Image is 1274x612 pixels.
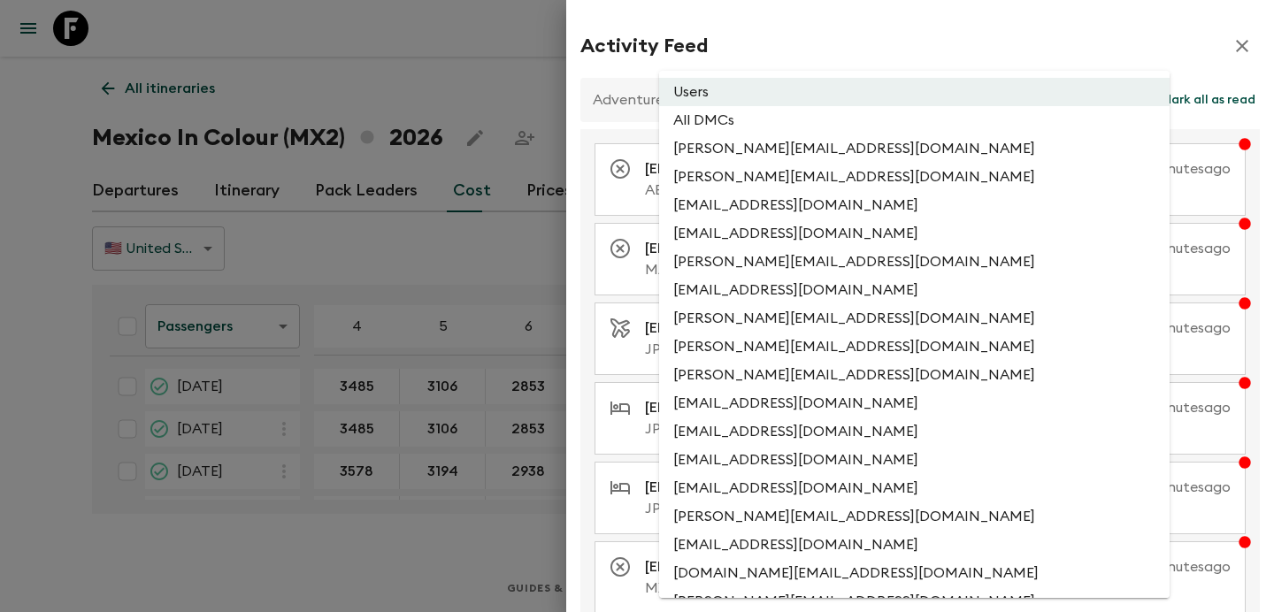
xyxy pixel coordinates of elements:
[659,474,1170,502] li: [EMAIL_ADDRESS][DOMAIN_NAME]
[659,163,1170,191] li: [PERSON_NAME][EMAIL_ADDRESS][DOMAIN_NAME]
[659,333,1170,361] li: [PERSON_NAME][EMAIL_ADDRESS][DOMAIN_NAME]
[659,361,1170,389] li: [PERSON_NAME][EMAIL_ADDRESS][DOMAIN_NAME]
[659,389,1170,417] li: [EMAIL_ADDRESS][DOMAIN_NAME]
[659,304,1170,333] li: [PERSON_NAME][EMAIL_ADDRESS][DOMAIN_NAME]
[659,531,1170,559] li: [EMAIL_ADDRESS][DOMAIN_NAME]
[659,502,1170,531] li: [PERSON_NAME][EMAIL_ADDRESS][DOMAIN_NAME]
[659,106,1170,134] li: All DMCs
[659,417,1170,446] li: [EMAIL_ADDRESS][DOMAIN_NAME]
[659,134,1170,163] li: [PERSON_NAME][EMAIL_ADDRESS][DOMAIN_NAME]
[659,248,1170,276] li: [PERSON_NAME][EMAIL_ADDRESS][DOMAIN_NAME]
[659,559,1170,587] li: [DOMAIN_NAME][EMAIL_ADDRESS][DOMAIN_NAME]
[659,191,1170,219] li: [EMAIL_ADDRESS][DOMAIN_NAME]
[659,276,1170,304] li: [EMAIL_ADDRESS][DOMAIN_NAME]
[659,446,1170,474] li: [EMAIL_ADDRESS][DOMAIN_NAME]
[659,78,1170,106] li: Users
[659,219,1170,248] li: [EMAIL_ADDRESS][DOMAIN_NAME]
